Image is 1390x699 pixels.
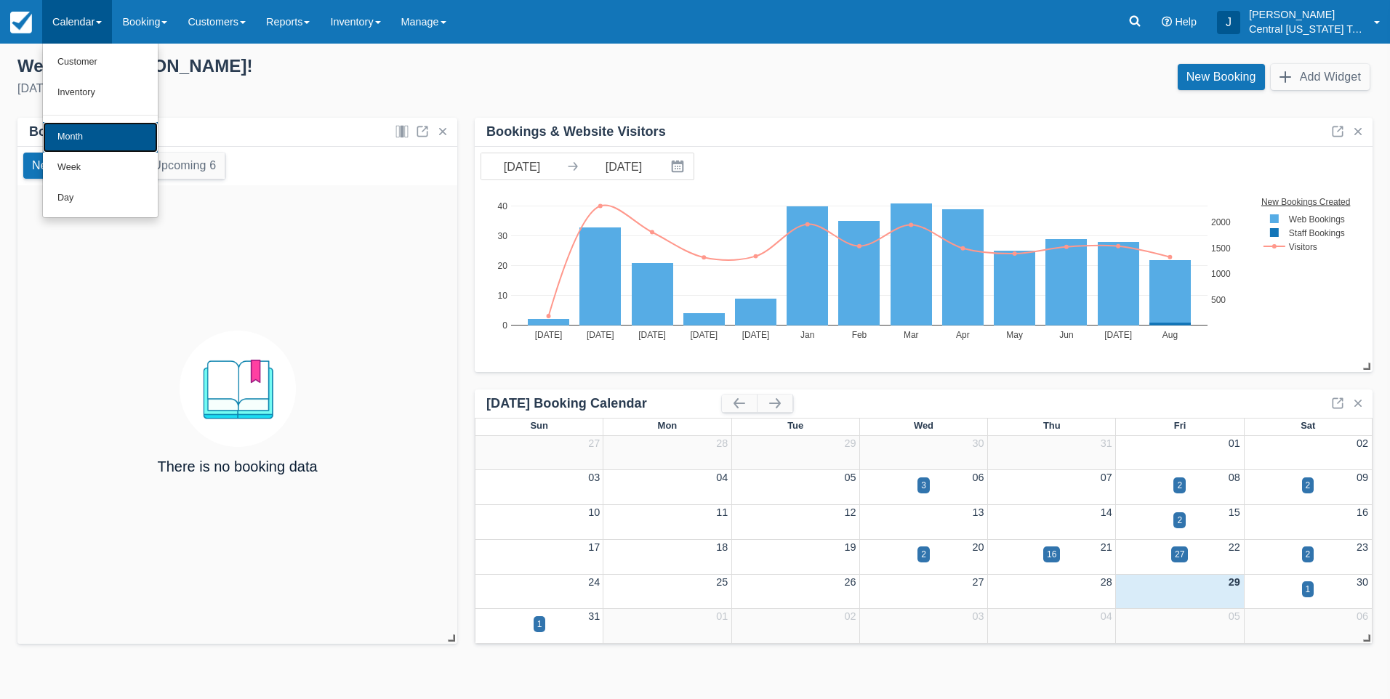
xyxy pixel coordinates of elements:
[486,395,722,412] div: [DATE] Booking Calendar
[844,610,856,622] a: 02
[716,506,728,518] a: 11
[1357,437,1368,449] a: 02
[1229,472,1240,483] a: 08
[1357,506,1368,518] a: 16
[973,541,984,553] a: 20
[17,80,683,97] div: [DATE]
[1229,541,1240,553] a: 22
[588,576,600,588] a: 24
[1357,541,1368,553] a: 23
[588,437,600,449] a: 27
[588,506,600,518] a: 10
[1175,548,1184,561] div: 27
[973,472,984,483] a: 06
[43,122,158,153] a: Month
[43,183,158,214] a: Day
[588,541,600,553] a: 17
[537,618,542,631] div: 1
[844,506,856,518] a: 12
[17,55,683,77] div: Welcome , [PERSON_NAME] !
[1229,610,1240,622] a: 05
[1271,64,1370,90] button: Add Widget
[973,576,984,588] a: 27
[180,331,296,447] img: booking.png
[144,153,225,179] button: Upcoming 6
[1177,479,1182,492] div: 2
[1357,610,1368,622] a: 06
[1301,420,1315,431] span: Sat
[29,124,152,140] div: Bookings by Month
[716,610,728,622] a: 01
[658,420,678,431] span: Mon
[588,472,600,483] a: 03
[844,472,856,483] a: 05
[1175,16,1197,28] span: Help
[1047,548,1056,561] div: 16
[1306,548,1311,561] div: 2
[1101,576,1112,588] a: 28
[23,153,74,179] button: New 0
[1101,437,1112,449] a: 31
[10,12,32,33] img: checkfront-main-nav-mini-logo.png
[1249,7,1365,22] p: [PERSON_NAME]
[1101,506,1112,518] a: 14
[1101,472,1112,483] a: 07
[716,541,728,553] a: 18
[973,506,984,518] a: 13
[844,576,856,588] a: 26
[43,153,158,183] a: Week
[1162,17,1172,27] i: Help
[1229,437,1240,449] a: 01
[1178,64,1265,90] a: New Booking
[530,420,547,431] span: Sun
[43,78,158,108] a: Inventory
[1306,479,1311,492] div: 2
[486,124,666,140] div: Bookings & Website Visitors
[716,472,728,483] a: 04
[921,548,926,561] div: 2
[1357,576,1368,588] a: 30
[583,153,664,179] input: End Date
[1229,506,1240,518] a: 15
[1306,583,1311,596] div: 1
[1357,472,1368,483] a: 09
[157,458,317,474] h4: There is no booking data
[1229,576,1240,588] a: 29
[844,437,856,449] a: 29
[1249,22,1365,36] p: Central [US_STATE] Tours
[42,44,158,218] ul: Calendar
[716,437,728,449] a: 28
[973,610,984,622] a: 03
[1043,420,1061,431] span: Thu
[921,479,926,492] div: 3
[1101,541,1112,553] a: 21
[1263,196,1352,206] text: New Bookings Created
[844,541,856,553] a: 19
[1177,514,1182,527] div: 2
[914,420,933,431] span: Wed
[1217,11,1240,34] div: J
[481,153,563,179] input: Start Date
[43,47,158,78] a: Customer
[787,420,803,431] span: Tue
[664,153,694,179] button: Interact with the calendar and add the check-in date for your trip.
[588,610,600,622] a: 31
[973,437,984,449] a: 30
[1174,420,1186,431] span: Fri
[1101,610,1112,622] a: 04
[716,576,728,588] a: 25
